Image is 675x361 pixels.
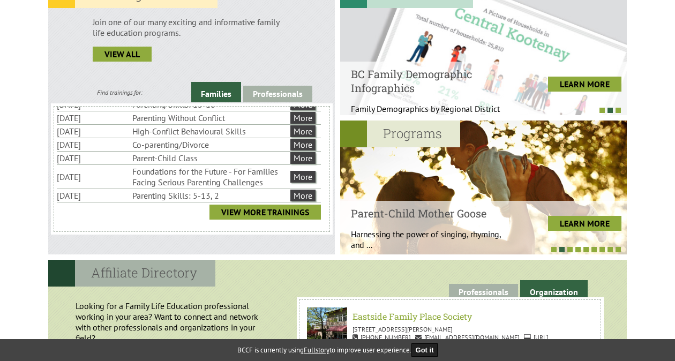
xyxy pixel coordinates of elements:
[351,229,511,250] p: Harnessing the power of singing, rhyming, and ...
[340,121,460,147] h2: Programs
[57,189,130,202] li: [DATE]
[351,67,511,95] h4: BC Family Demographic Infographics
[132,189,288,202] li: Parenting Skills: 5-13, 2
[132,152,288,164] li: Parent-Child Class
[415,333,520,341] span: [EMAIL_ADDRESS][DOMAIN_NAME]
[449,284,518,300] a: Professionals
[351,103,511,125] p: Family Demographics by Regional District Th...
[48,88,191,96] div: Find trainings for:
[548,77,621,92] a: LEARN MORE
[57,111,130,124] li: [DATE]
[307,325,592,333] p: [STREET_ADDRESS][PERSON_NAME]
[290,152,316,164] a: More
[57,138,130,151] li: [DATE]
[57,170,130,183] li: [DATE]
[351,206,511,220] h4: Parent-Child Mother Goose
[290,112,316,124] a: More
[302,302,598,358] a: Eastside Family Place Society Anda Gavala Eastside Family Place Society [STREET_ADDRESS][PERSON_N...
[548,216,621,231] a: LEARN MORE
[290,171,316,183] a: More
[54,295,291,349] p: Looking for a Family Life Education professional working in your area? Want to connect and networ...
[411,343,438,357] button: Got it
[290,190,316,201] a: More
[57,152,130,164] li: [DATE]
[290,125,316,137] a: More
[132,111,288,124] li: Parenting Without Conflict
[304,345,329,355] a: Fullstory
[307,307,379,348] img: Eastside Family Place Society Anda Gavala
[132,125,288,138] li: High-Conflict Behavioural Skills
[48,260,215,287] h2: Affiliate Directory
[243,86,312,102] a: Professionals
[209,205,321,220] a: View More Trainings
[57,125,130,138] li: [DATE]
[352,333,411,341] span: [PHONE_NUMBER]
[132,138,288,151] li: Co-parenting/Divorce
[290,139,316,151] a: More
[520,280,588,300] a: Organization
[93,17,290,38] p: Join one of our many exciting and informative family life education programs.
[191,82,241,102] a: Families
[93,47,152,62] a: view all
[310,311,589,322] h6: Eastside Family Place Society
[132,165,288,189] li: Foundations for the Future - For Families Facing Serious Parenting Challenges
